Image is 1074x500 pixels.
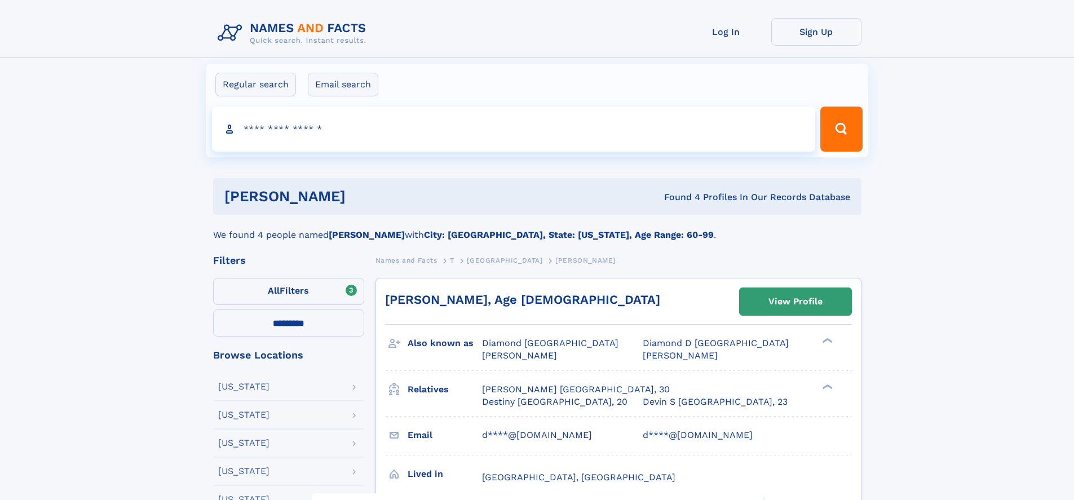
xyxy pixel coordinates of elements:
div: Browse Locations [213,350,364,360]
input: search input [212,107,816,152]
span: [GEOGRAPHIC_DATA] [467,256,542,264]
a: [GEOGRAPHIC_DATA] [467,253,542,267]
div: We found 4 people named with . [213,215,861,242]
img: Logo Names and Facts [213,18,375,48]
a: View Profile [740,288,851,315]
h3: Lived in [408,464,482,484]
h3: Email [408,426,482,445]
label: Email search [308,73,378,96]
h3: Relatives [408,380,482,399]
a: T [450,253,454,267]
h1: [PERSON_NAME] [224,189,505,203]
label: Regular search [215,73,296,96]
a: Log In [681,18,771,46]
span: [PERSON_NAME] [482,350,557,361]
div: [US_STATE] [218,439,269,448]
a: Names and Facts [375,253,437,267]
div: Found 4 Profiles In Our Records Database [505,191,850,203]
a: Sign Up [771,18,861,46]
div: ❯ [820,383,833,390]
div: [US_STATE] [218,467,269,476]
label: Filters [213,278,364,305]
span: T [450,256,454,264]
div: [US_STATE] [218,382,269,391]
button: Search Button [820,107,862,152]
div: [US_STATE] [218,410,269,419]
div: View Profile [768,289,823,315]
div: Filters [213,255,364,266]
div: ❯ [820,337,833,344]
span: Diamond D [GEOGRAPHIC_DATA] [643,338,789,348]
span: [PERSON_NAME] [555,256,616,264]
b: City: [GEOGRAPHIC_DATA], State: [US_STATE], Age Range: 60-99 [424,229,714,240]
a: Devin S [GEOGRAPHIC_DATA], 23 [643,396,788,408]
span: Diamond [GEOGRAPHIC_DATA] [482,338,618,348]
h3: Also known as [408,334,482,353]
span: [GEOGRAPHIC_DATA], [GEOGRAPHIC_DATA] [482,472,675,483]
a: Destiny [GEOGRAPHIC_DATA], 20 [482,396,627,408]
span: [PERSON_NAME] [643,350,718,361]
a: [PERSON_NAME], Age [DEMOGRAPHIC_DATA] [385,293,660,307]
b: [PERSON_NAME] [329,229,405,240]
span: All [268,285,280,296]
a: [PERSON_NAME] [GEOGRAPHIC_DATA], 30 [482,383,670,396]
